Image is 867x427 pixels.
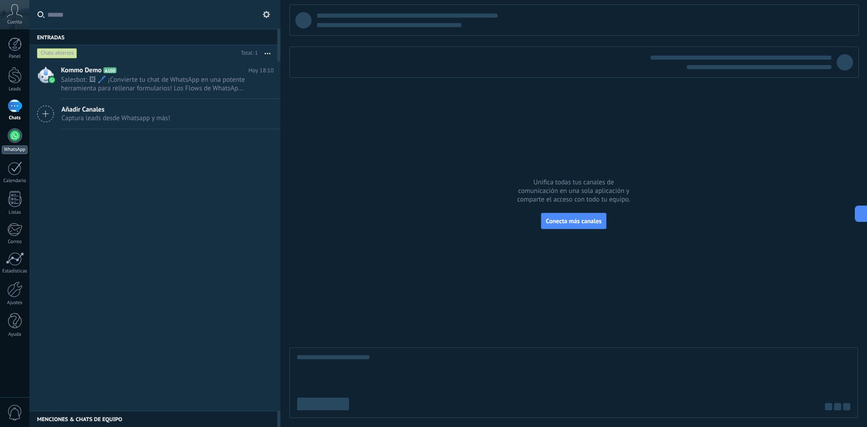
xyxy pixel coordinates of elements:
[2,86,28,92] div: Leads
[61,114,170,122] span: Captura leads desde Whatsapp y más!
[61,105,170,114] span: Añadir Canales
[541,213,606,229] button: Conecta más canales
[248,66,274,75] span: Hoy 18:10
[2,300,28,306] div: Ajustes
[29,29,277,45] div: Entradas
[2,115,28,121] div: Chats
[29,61,280,99] a: Kommo Demo A100 Hoy 18:10 Salesbot: 🖼 🖊️ ¡Convierte tu chat de WhatsApp en una potente herramient...
[103,67,117,73] span: A100
[2,268,28,274] div: Estadísticas
[2,332,28,338] div: Ayuda
[29,411,277,427] div: Menciones & Chats de equipo
[2,210,28,216] div: Listas
[546,217,601,225] span: Conecta más canales
[2,178,28,184] div: Calendario
[37,48,77,59] div: Chats abiertos
[61,75,256,93] span: Salesbot: 🖼 🖊️ ¡Convierte tu chat de WhatsApp en una potente herramienta para rellenar formulario...
[2,239,28,245] div: Correo
[7,19,22,25] span: Cuenta
[258,45,277,61] button: Más
[61,66,102,75] span: Kommo Demo
[2,54,28,60] div: Panel
[49,77,55,83] img: waba.svg
[238,49,258,58] div: Total: 1
[2,145,28,154] div: WhatsApp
